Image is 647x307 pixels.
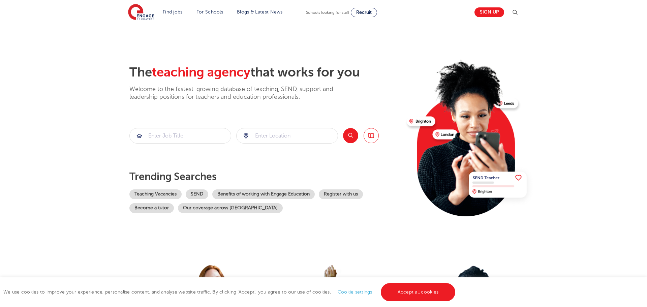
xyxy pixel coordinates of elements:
[129,128,231,144] div: Submit
[474,7,504,17] a: Sign up
[130,128,231,143] input: Submit
[237,128,338,143] input: Submit
[343,128,358,143] button: Search
[3,289,457,295] span: We use cookies to improve your experience, personalise content, and analyse website traffic. By c...
[163,9,183,14] a: Find jobs
[129,85,352,101] p: Welcome to the fastest-growing database of teaching, SEND, support and leadership positions for t...
[128,4,154,21] img: Engage Education
[351,8,377,17] a: Recruit
[129,65,401,80] h2: The that works for you
[338,289,372,295] a: Cookie settings
[381,283,456,301] a: Accept all cookies
[196,9,223,14] a: For Schools
[186,189,208,199] a: SEND
[178,203,283,213] a: Our coverage across [GEOGRAPHIC_DATA]
[129,171,401,183] p: Trending searches
[356,10,372,15] span: Recruit
[236,128,338,144] div: Submit
[129,203,174,213] a: Become a tutor
[237,9,283,14] a: Blogs & Latest News
[212,189,315,199] a: Benefits of working with Engage Education
[152,65,250,80] span: teaching agency
[129,189,182,199] a: Teaching Vacancies
[319,189,363,199] a: Register with us
[306,10,349,15] span: Schools looking for staff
